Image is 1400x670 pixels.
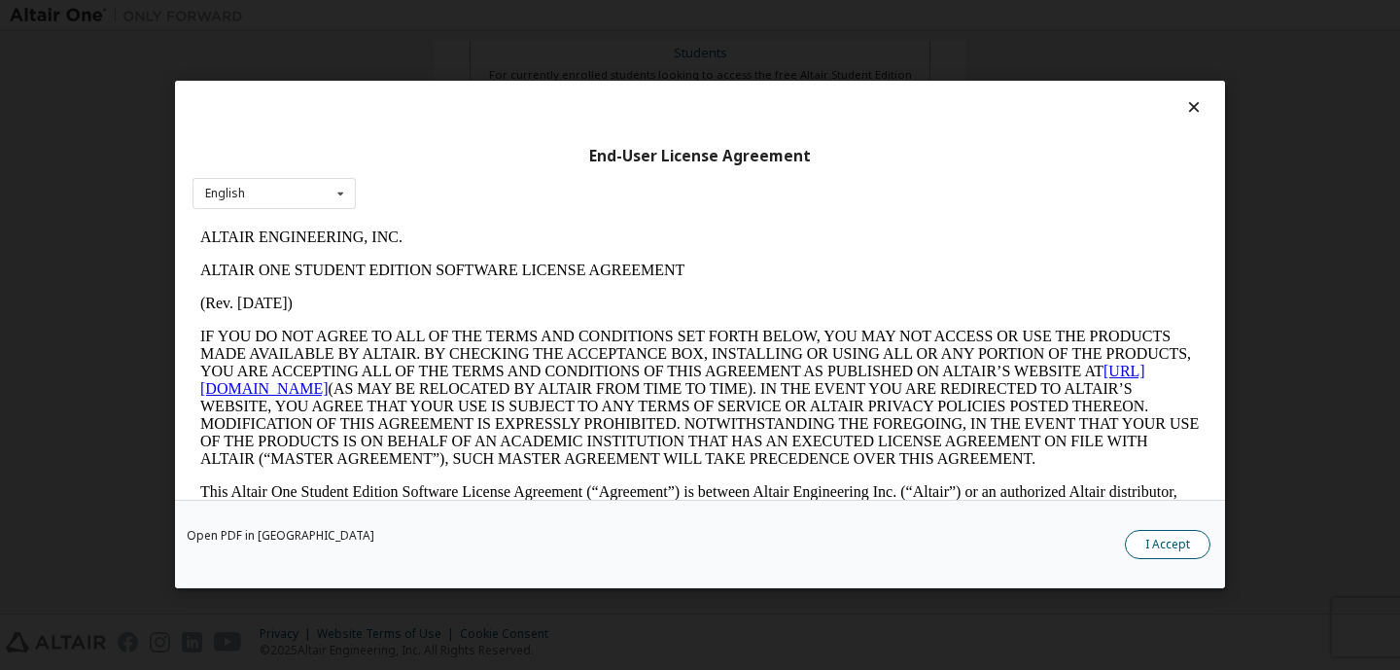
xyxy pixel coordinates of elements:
div: English [205,188,245,199]
p: IF YOU DO NOT AGREE TO ALL OF THE TERMS AND CONDITIONS SET FORTH BELOW, YOU MAY NOT ACCESS OR USE... [8,107,1007,247]
p: This Altair One Student Edition Software License Agreement (“Agreement”) is between Altair Engine... [8,263,1007,333]
a: Open PDF in [GEOGRAPHIC_DATA] [187,531,374,543]
div: End-User License Agreement [192,147,1207,166]
p: (Rev. [DATE]) [8,74,1007,91]
p: ALTAIR ENGINEERING, INC. [8,8,1007,25]
button: I Accept [1125,531,1210,560]
a: [URL][DOMAIN_NAME] [8,142,953,176]
p: ALTAIR ONE STUDENT EDITION SOFTWARE LICENSE AGREEMENT [8,41,1007,58]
